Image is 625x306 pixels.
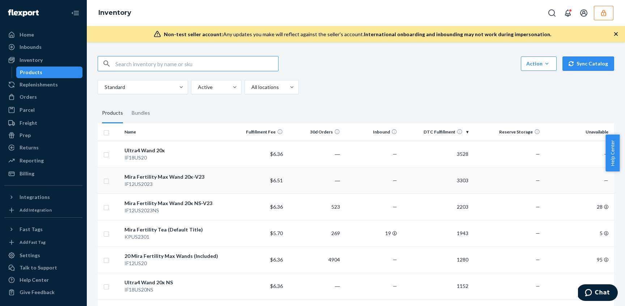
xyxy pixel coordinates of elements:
[4,286,82,298] button: Give Feedback
[4,224,82,235] button: Fast Tags
[604,283,608,289] span: —
[4,250,82,261] a: Settings
[4,54,82,66] a: Inventory
[124,200,226,207] div: Mira Fertility Max Wand 20x NS-V23
[115,56,278,71] input: Search inventory by name or sku
[543,246,615,273] td: 95
[536,151,540,157] span: —
[124,147,226,154] div: Ultra4 Wand 20x
[343,123,400,141] th: Inbound
[124,286,226,293] div: IF18US20NS
[526,60,551,67] div: Action
[20,252,40,259] div: Settings
[4,129,82,141] a: Prep
[20,207,52,213] div: Add Integration
[20,264,57,271] div: Talk to Support
[20,56,43,64] div: Inventory
[4,117,82,129] a: Freight
[4,191,82,203] button: Integrations
[20,93,37,101] div: Orders
[4,29,82,41] a: Home
[4,104,82,116] a: Parcel
[20,81,58,88] div: Replenishments
[536,283,540,289] span: —
[393,151,397,157] span: —
[400,167,471,194] td: 3303
[124,180,226,188] div: IF12US2023
[4,274,82,286] a: Help Center
[20,119,37,127] div: Freight
[20,170,34,177] div: Billing
[286,246,343,273] td: 4904
[543,220,615,246] td: 5
[286,167,343,194] td: ―
[20,194,50,201] div: Integrations
[124,154,226,161] div: IF18US20
[270,230,283,236] span: $5.70
[124,226,226,233] div: Mira Fertility Tea (Default Title)
[471,123,543,141] th: Reserve Storage
[20,144,39,151] div: Returns
[124,233,226,241] div: KPUS2301
[604,177,608,183] span: —
[577,6,591,20] button: Open account menu
[16,67,83,78] a: Products
[4,206,82,214] a: Add Integration
[20,157,44,164] div: Reporting
[20,239,46,245] div: Add Fast Tag
[20,276,49,284] div: Help Center
[536,256,540,263] span: —
[4,79,82,90] a: Replenishments
[20,43,42,51] div: Inbounds
[543,194,615,220] td: 28
[521,56,557,71] button: Action
[20,226,43,233] div: Fast Tags
[124,207,226,214] div: IF12US2023NS
[400,123,471,141] th: DTC Fulfillment
[124,279,226,286] div: Ultra4 Wand 20x NS
[270,204,283,210] span: $6.36
[545,6,559,20] button: Open Search Box
[132,103,150,123] div: Bundles
[20,289,55,296] div: Give Feedback
[124,252,226,260] div: 20 Mira Fertility Max Wands (Included)
[20,31,34,38] div: Home
[4,168,82,179] a: Billing
[98,9,131,17] a: Inventory
[562,56,614,71] button: Sync Catalog
[164,31,223,37] span: Non-test seller account:
[20,132,31,139] div: Prep
[400,141,471,167] td: 3528
[124,260,226,267] div: IF12US20
[286,273,343,299] td: ―
[102,103,123,123] div: Products
[286,123,343,141] th: 30d Orders
[604,151,608,157] span: —
[286,194,343,220] td: 523
[536,204,540,210] span: —
[68,6,82,20] button: Close Navigation
[343,220,400,246] td: 19
[270,256,283,263] span: $6.36
[4,262,82,273] button: Talk to Support
[20,106,35,114] div: Parcel
[536,230,540,236] span: —
[605,135,620,171] button: Help Center
[164,31,551,38] div: Any updates you make will reflect against the seller's account.
[4,91,82,103] a: Orders
[578,284,618,302] iframe: Opens a widget where you can chat to one of our agents
[197,84,198,91] input: Active
[393,177,397,183] span: —
[270,177,283,183] span: $6.51
[4,155,82,166] a: Reporting
[393,256,397,263] span: —
[400,194,471,220] td: 2203
[4,142,82,153] a: Returns
[8,9,39,17] img: Flexport logo
[543,123,615,141] th: Unavailable
[400,246,471,273] td: 1280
